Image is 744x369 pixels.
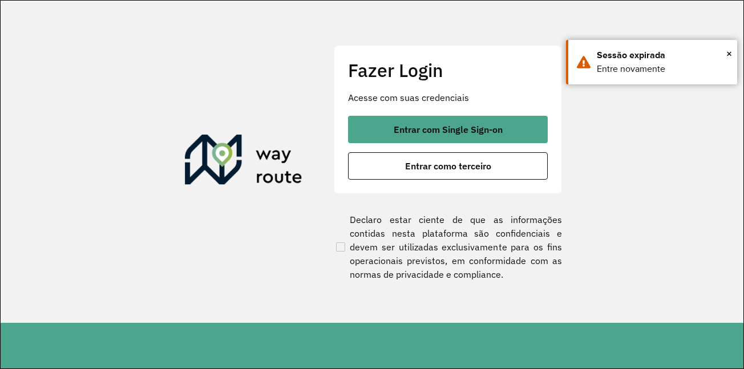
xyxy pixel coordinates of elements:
[405,161,491,171] span: Entrar como terceiro
[348,59,548,81] h2: Fazer Login
[394,125,503,134] span: Entrar com Single Sign-on
[726,45,732,62] span: ×
[348,152,548,180] button: button
[348,116,548,143] button: button
[597,48,729,62] div: Sessão expirada
[726,45,732,62] button: Close
[334,213,562,281] label: Declaro estar ciente de que as informações contidas nesta plataforma são confidenciais e devem se...
[348,91,548,104] p: Acesse com suas credenciais
[185,135,302,189] img: Roteirizador AmbevTech
[597,62,729,76] div: Entre novamente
